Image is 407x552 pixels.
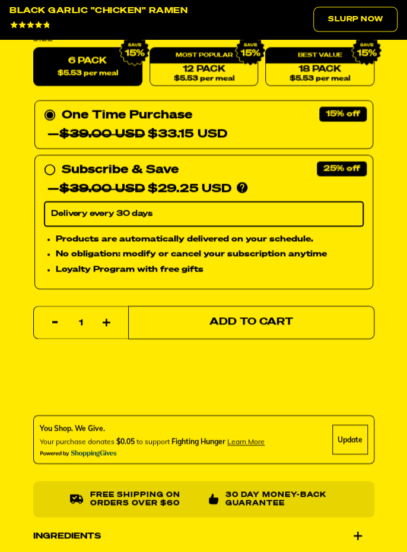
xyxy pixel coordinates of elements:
[173,75,234,83] span: $5.53 per meal
[313,7,398,32] a: Slurp Now
[209,317,293,327] span: Add to Cart
[44,106,364,144] div: One Time Purchase
[265,48,374,86] a: 18 Pack$5.53 per meal
[55,22,95,29] span: 607 Reviews
[59,183,145,195] del: $39.00 USD
[47,179,231,198] div: — $29.25 USD
[227,437,265,446] span: Learn more about donating
[41,307,121,340] input: quantity
[128,306,374,339] button: Add to Cart
[57,70,117,78] span: $5.53 per meal
[47,125,227,144] div: — $33.15 USD
[33,48,142,86] label: 6 Pack
[59,128,145,140] del: $39.00 USD
[149,48,258,86] a: 12 Pack$5.53 per meal
[33,36,374,43] label: Size
[6,498,106,546] iframe: Marketing Popup
[119,35,150,66] img: IMG_9632.png
[40,424,265,434] div: You Shop. We Give.
[136,437,170,446] span: to support
[290,75,350,83] span: $5.53 per meal
[351,35,381,66] img: IMG_9632.png
[62,160,179,179] div: Subscribe & Save
[56,263,364,276] li: Loyalty Program with free gifts
[235,35,266,66] img: IMG_9632.png
[116,437,135,446] span: $0.05
[171,437,225,446] span: Fighting Hunger
[225,491,337,508] p: 30 Day Money-Back Guarantee
[40,450,117,458] img: Powered By ShoppingGives
[44,201,364,226] select: Subscribe & Save —$39.00 USD$29.25 USD Products are automatically delivered on your schedule. No ...
[9,7,187,15] div: Black Garlic "Chicken" Ramen
[56,233,364,246] li: Products are automatically delivered on your schedule.
[56,248,364,261] li: No obligation: modify or cancel your subscription anytime
[90,491,199,508] p: Free shipping on orders over $60
[332,425,368,455] div: Update Cause Button
[40,437,115,446] span: Your purchase donates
